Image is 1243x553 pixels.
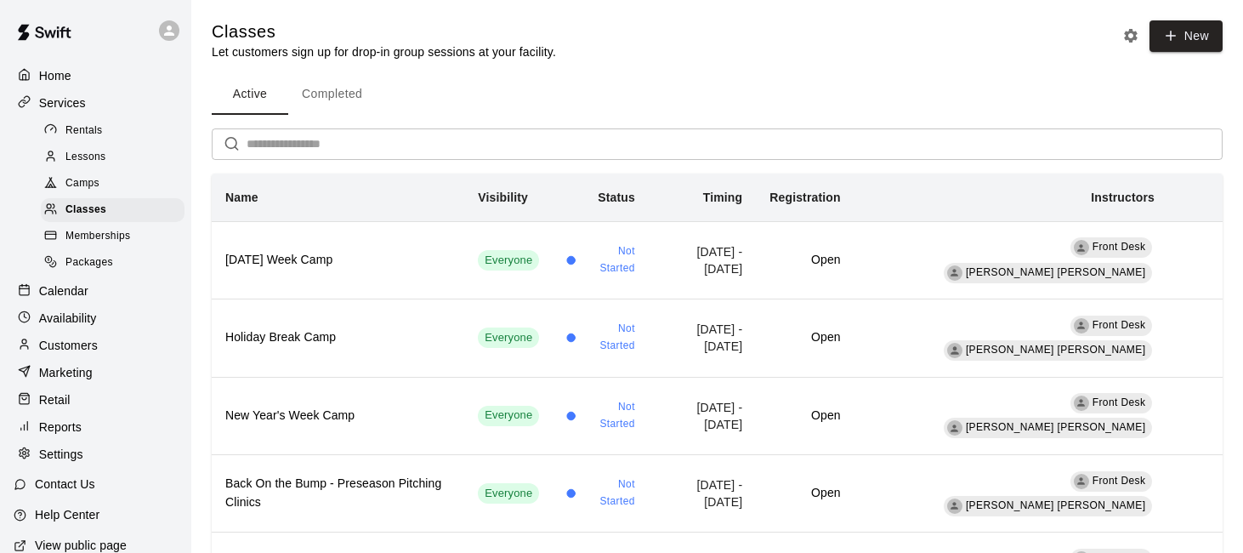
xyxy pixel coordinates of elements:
button: Completed [288,74,376,115]
h6: Open [769,407,840,425]
a: Availability [14,305,178,331]
span: Front Desk [1093,241,1146,253]
span: Front Desk [1093,319,1146,331]
span: [PERSON_NAME] [PERSON_NAME] [966,499,1146,511]
div: Classes [41,198,184,222]
a: Lessons [41,144,191,170]
span: [PERSON_NAME] [PERSON_NAME] [966,344,1146,356]
a: Settings [14,442,178,467]
p: Home [39,67,71,84]
button: New [1149,20,1223,52]
td: [DATE] - [DATE] [649,299,756,377]
div: This service is visible to all of your customers [478,328,539,348]
h6: Open [769,251,840,270]
h5: Classes [212,20,556,43]
td: [DATE] - [DATE] [649,454,756,532]
div: Billy Jack Ryan [947,343,962,358]
button: Classes settings [1118,23,1144,48]
span: Front Desk [1093,475,1146,487]
b: Registration [769,191,840,204]
p: Let customers sign up for drop-in group sessions at your facility. [212,43,556,60]
a: Packages [41,250,191,276]
p: Help Center [35,506,99,523]
div: This service is visible to all of your customers [478,483,539,504]
p: Calendar [39,282,88,299]
h6: Holiday Break Camp [225,328,451,347]
span: Camps [65,175,99,192]
b: Instructors [1091,191,1155,204]
span: Front Desk [1093,396,1146,408]
p: Customers [39,337,98,354]
span: Not Started [582,321,635,355]
div: Billy Jack Ryan [947,265,962,281]
p: Contact Us [35,476,95,493]
b: Status [598,191,635,204]
span: Everyone [478,253,539,269]
span: Lessons [65,149,106,166]
span: Packages [65,254,113,271]
span: Everyone [478,486,539,502]
td: [DATE] - [DATE] [649,377,756,454]
a: Customers [14,333,178,358]
a: Memberships [41,224,191,250]
div: Front Desk [1074,396,1089,411]
div: Memberships [41,225,184,248]
h6: Back On the Bump - Preseason Pitching Clinics [225,475,451,512]
h6: Open [769,484,840,503]
div: Packages [41,251,184,275]
a: Retail [14,387,178,413]
a: Calendar [14,278,178,304]
span: Everyone [478,330,539,346]
p: Reports [39,419,82,436]
a: Reports [14,414,178,440]
span: Rentals [65,123,103,140]
div: Front Desk [1074,240,1089,255]
span: Everyone [478,408,539,424]
a: Home [14,63,178,88]
b: Name [225,191,258,204]
p: Settings [39,446,83,463]
a: Marketing [14,360,178,385]
span: [PERSON_NAME] [PERSON_NAME] [966,266,1146,278]
p: Availability [39,310,97,327]
td: [DATE] - [DATE] [649,221,756,299]
b: Timing [703,191,743,204]
div: Rentals [41,119,184,143]
p: Retail [39,391,71,408]
a: Camps [41,171,191,197]
span: Not Started [582,476,635,510]
div: Billy Jack Ryan [947,420,962,436]
a: Classes [41,197,191,224]
p: Services [39,94,86,111]
div: This service is visible to all of your customers [478,250,539,271]
span: Not Started [582,399,635,433]
h6: [DATE] Week Camp [225,251,451,270]
span: Not Started [582,243,635,277]
div: Front Desk [1074,318,1089,334]
div: This service is visible to all of your customers [478,406,539,426]
b: Visibility [478,191,528,204]
span: [PERSON_NAME] [PERSON_NAME] [966,421,1146,433]
a: Rentals [41,117,191,144]
button: Active [212,74,288,115]
a: Services [14,90,178,116]
p: Marketing [39,364,93,381]
span: Classes [65,202,106,219]
div: Lessons [41,145,184,169]
div: Camps [41,172,184,196]
h6: Open [769,328,840,347]
span: Memberships [65,228,130,245]
div: Billy Jack Ryan [947,499,962,514]
div: Front Desk [1074,474,1089,489]
h6: New Year's Week Camp [225,407,451,425]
